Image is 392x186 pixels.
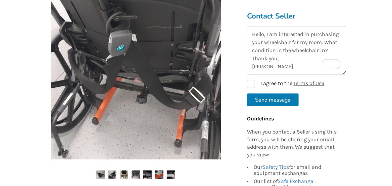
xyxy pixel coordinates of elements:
[167,171,175,179] img: tilting fuze t50 wheelchair-wheelchair-mobility-north vancouver-assistlist-listing
[143,171,152,179] img: tilting fuze t50 wheelchair-wheelchair-mobility-north vancouver-assistlist-listing
[120,171,128,179] img: tilting fuze t50 wheelchair-wheelchair-mobility-north vancouver-assistlist-listing
[132,171,140,179] img: tilting fuze t50 wheelchair-wheelchair-mobility-north vancouver-assistlist-listing
[155,171,163,179] img: tilting fuze t50 wheelchair-wheelchair-mobility-north vancouver-assistlist-listing
[108,171,116,179] img: tilting fuze t50 wheelchair-wheelchair-mobility-north vancouver-assistlist-listing
[254,164,343,177] div: Our for email and equipment exchanges
[262,163,289,170] a: Safety Tips
[247,11,346,21] h3: Contact Seller
[247,80,325,88] label: I agree to the
[247,115,274,121] b: Guidelines
[247,26,346,74] textarea: To enrich screen reader interactions, please activate Accessibility in Grammarly extension settings
[247,93,299,106] button: Send message
[294,80,325,86] a: Terms of Use
[96,171,105,179] img: tilting fuze t50 wheelchair-wheelchair-mobility-north vancouver-assistlist-listing
[247,128,343,158] p: When you contact a Seller using this form, you will be sharing your email address with them. We s...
